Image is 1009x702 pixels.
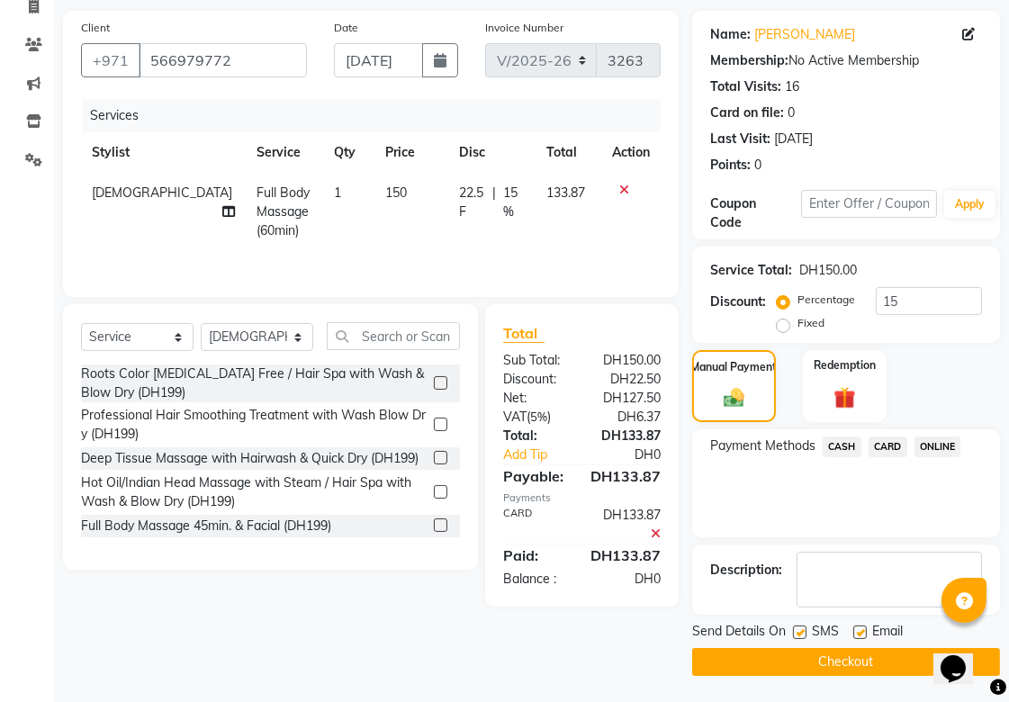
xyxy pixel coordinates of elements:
span: 1 [334,184,341,201]
div: Service Total: [710,261,792,280]
input: Search by Name/Mobile/Email/Code [139,43,307,77]
div: Sub Total: [490,351,582,370]
div: DH0 [582,570,675,589]
input: Enter Offer / Coupon Code [801,190,937,218]
span: [DEMOGRAPHIC_DATA] [92,184,232,201]
div: CARD [490,506,582,544]
div: Card on file: [710,103,784,122]
span: VAT [503,409,527,425]
div: Professional Hair Smoothing Treatment with Wash Blow Dry (DH199) [81,406,427,444]
span: Email [872,622,903,644]
div: Description: [710,561,782,580]
div: Services [83,99,674,132]
div: DH150.00 [582,351,675,370]
button: Apply [944,191,995,218]
span: ONLINE [914,436,961,457]
div: Total: [490,427,582,445]
div: 0 [754,156,761,175]
div: Points: [710,156,751,175]
div: 0 [788,103,795,122]
span: SMS [812,622,839,644]
div: DH6.37 [582,408,675,427]
label: Fixed [797,315,824,331]
div: [DATE] [774,130,813,148]
div: Name: [710,25,751,44]
label: Manual Payment [691,359,778,375]
div: 16 [785,77,799,96]
iframe: chat widget [933,630,991,684]
div: Discount: [710,292,766,311]
div: Payable: [490,465,577,487]
div: Last Visit: [710,130,770,148]
a: [PERSON_NAME] [754,25,855,44]
div: Discount: [490,370,582,389]
span: CASH [823,436,861,457]
div: DH133.87 [582,427,675,445]
th: Service [246,132,323,173]
th: Stylist [81,132,246,173]
div: Hot Oil/Indian Head Massage with Steam / Hair Spa with Wash & Blow Dry (DH199) [81,473,427,511]
div: DH133.87 [577,544,674,566]
div: No Active Membership [710,51,982,70]
label: Client [81,20,110,36]
label: Date [334,20,358,36]
span: Total [503,324,545,343]
button: +971 [81,43,140,77]
span: 133.87 [546,184,585,201]
span: 5% [530,409,547,424]
span: CARD [869,436,907,457]
img: _gift.svg [827,384,863,411]
span: 15 % [503,184,525,221]
label: Redemption [814,357,876,373]
div: Deep Cleaning Facial with Neck & Shoulder / Head Massage & Collagen Mask (DH199) [81,541,427,579]
button: Checkout [692,648,1000,676]
div: Deep Tissue Massage with Hairwash & Quick Dry (DH199) [81,449,419,468]
div: ( ) [490,408,582,427]
div: DH133.87 [577,465,674,487]
a: Add Tip [490,445,598,464]
img: _cash.svg [717,386,751,409]
div: DH150.00 [799,261,857,280]
div: DH0 [598,445,674,464]
span: Full Body Massage (60min) [257,184,310,238]
div: Total Visits: [710,77,781,96]
div: Roots Color [MEDICAL_DATA] Free / Hair Spa with Wash & Blow Dry (DH199) [81,364,427,402]
div: Net: [490,389,582,408]
span: 150 [385,184,407,201]
label: Invoice Number [485,20,563,36]
span: Payment Methods [710,436,815,455]
th: Price [374,132,447,173]
div: Full Body Massage 45min. & Facial (DH199) [81,517,331,535]
div: Balance : [490,570,582,589]
span: 22.5 F [459,184,486,221]
span: | [492,184,496,221]
div: Coupon Code [710,194,801,232]
span: Send Details On [692,622,786,644]
label: Percentage [797,292,855,308]
div: DH133.87 [582,506,675,544]
div: Membership: [710,51,788,70]
input: Search or Scan [327,322,460,350]
div: Paid: [490,544,577,566]
th: Action [601,132,661,173]
div: DH22.50 [582,370,675,389]
div: DH127.50 [582,389,675,408]
th: Qty [323,132,374,173]
th: Total [536,132,601,173]
th: Disc [448,132,536,173]
div: Payments [503,490,661,506]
